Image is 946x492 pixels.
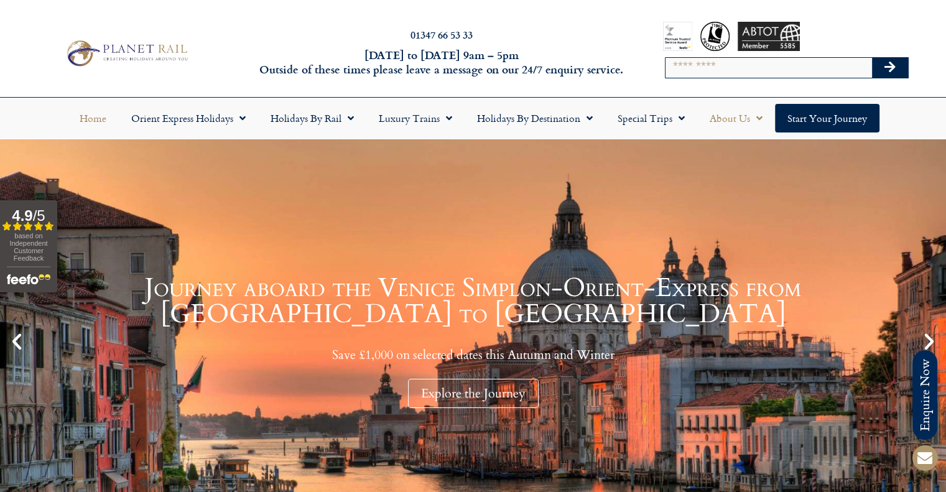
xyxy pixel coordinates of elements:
[408,379,539,408] div: Explore the Journey
[67,104,119,132] a: Home
[697,104,775,132] a: About Us
[775,104,879,132] a: Start your Journey
[256,48,628,77] h6: [DATE] to [DATE] 9am – 5pm Outside of these times please leave a message on our 24/7 enquiry serv...
[6,104,940,132] nav: Menu
[465,104,605,132] a: Holidays by Destination
[31,275,915,327] h1: Journey aboard the Venice Simplon-Orient-Express from [GEOGRAPHIC_DATA] to [GEOGRAPHIC_DATA]
[62,37,191,69] img: Planet Rail Train Holidays Logo
[605,104,697,132] a: Special Trips
[872,58,908,78] button: Search
[366,104,465,132] a: Luxury Trains
[6,331,27,352] div: Previous slide
[258,104,366,132] a: Holidays by Rail
[410,27,473,42] a: 01347 66 53 33
[919,331,940,352] div: Next slide
[31,347,915,363] p: Save £1,000 on selected dates this Autumn and Winter
[119,104,258,132] a: Orient Express Holidays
